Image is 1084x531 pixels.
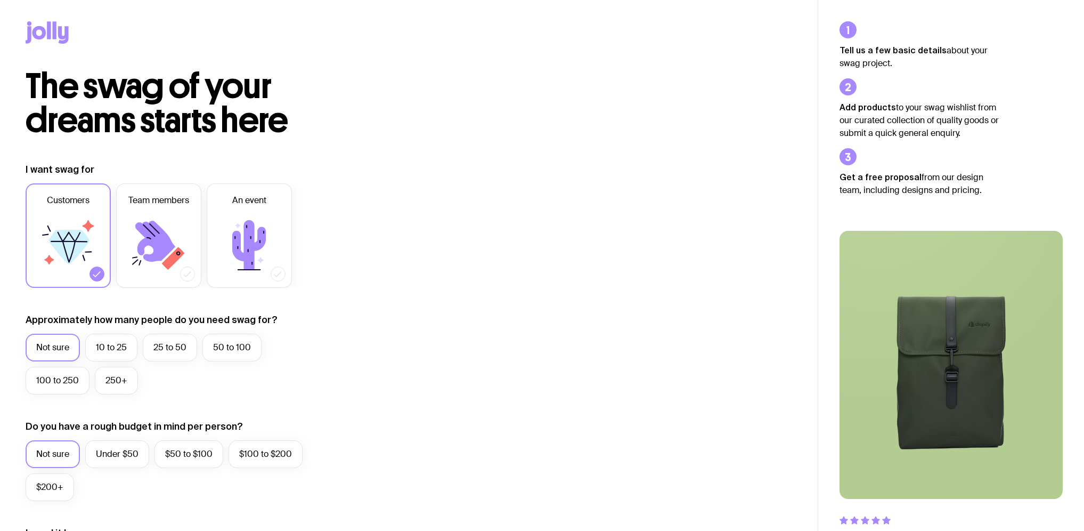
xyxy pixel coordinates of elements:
label: Not sure [26,334,80,361]
label: 25 to 50 [143,334,197,361]
span: Team members [128,194,189,207]
label: 10 to 25 [85,334,137,361]
label: 50 to 100 [202,334,262,361]
label: $100 to $200 [229,440,303,468]
label: Approximately how many people do you need swag for? [26,313,278,326]
span: Customers [47,194,89,207]
label: Do you have a rough budget in mind per person? [26,420,243,433]
label: Not sure [26,440,80,468]
span: An event [232,194,266,207]
p: to your swag wishlist from our curated collection of quality goods or submit a quick general enqu... [840,101,999,140]
strong: Add products [840,102,896,112]
p: about your swag project. [840,44,999,70]
label: $50 to $100 [154,440,223,468]
span: The swag of your dreams starts here [26,65,288,141]
p: from our design team, including designs and pricing. [840,171,999,197]
label: $200+ [26,473,74,501]
strong: Get a free proposal [840,172,922,182]
strong: Tell us a few basic details [840,45,947,55]
label: 100 to 250 [26,367,89,395]
label: I want swag for [26,163,94,176]
label: Under $50 [85,440,149,468]
label: 250+ [95,367,138,395]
